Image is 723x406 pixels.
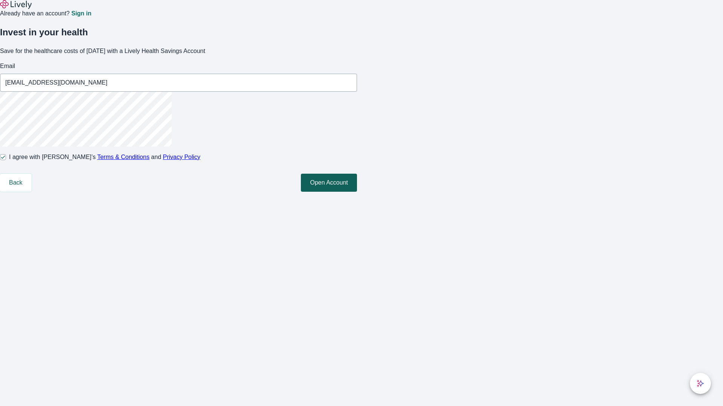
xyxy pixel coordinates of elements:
a: Terms & Conditions [97,154,149,160]
svg: Lively AI Assistant [697,380,704,387]
span: I agree with [PERSON_NAME]’s and [9,153,200,162]
button: Open Account [301,174,357,192]
a: Sign in [71,11,91,17]
button: chat [690,373,711,394]
a: Privacy Policy [163,154,201,160]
